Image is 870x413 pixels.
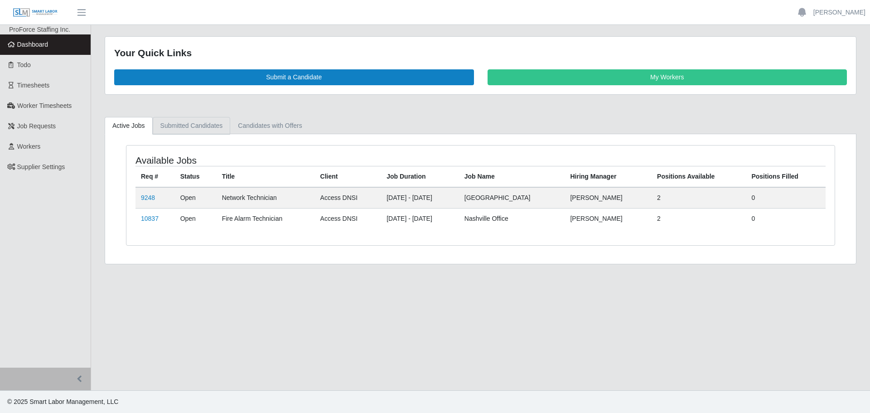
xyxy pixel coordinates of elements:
[746,187,826,209] td: 0
[459,187,565,209] td: [GEOGRAPHIC_DATA]
[114,46,847,60] div: Your Quick Links
[746,208,826,229] td: 0
[565,187,652,209] td: [PERSON_NAME]
[565,166,652,187] th: Hiring Manager
[17,163,65,170] span: Supplier Settings
[17,61,31,68] span: Todo
[488,69,847,85] a: My Workers
[459,208,565,229] td: Nashville Office
[652,187,746,209] td: 2
[813,8,865,17] a: [PERSON_NAME]
[381,208,459,229] td: [DATE] - [DATE]
[217,208,315,229] td: Fire Alarm Technician
[17,122,56,130] span: Job Requests
[135,166,175,187] th: Req #
[217,187,315,209] td: Network Technician
[652,208,746,229] td: 2
[135,155,415,166] h4: Available Jobs
[565,208,652,229] td: [PERSON_NAME]
[153,117,231,135] a: Submitted Candidates
[459,166,565,187] th: Job Name
[315,166,382,187] th: Client
[381,187,459,209] td: [DATE] - [DATE]
[17,143,41,150] span: Workers
[652,166,746,187] th: Positions Available
[141,194,155,201] a: 9248
[746,166,826,187] th: Positions Filled
[175,208,217,229] td: Open
[230,117,309,135] a: Candidates with Offers
[141,215,159,222] a: 10837
[17,82,50,89] span: Timesheets
[315,208,382,229] td: Access DNSI
[381,166,459,187] th: Job Duration
[175,187,217,209] td: Open
[175,166,217,187] th: Status
[105,117,153,135] a: Active Jobs
[13,8,58,18] img: SLM Logo
[17,102,72,109] span: Worker Timesheets
[9,26,70,33] span: ProForce Staffing Inc.
[315,187,382,209] td: Access DNSI
[17,41,48,48] span: Dashboard
[7,398,118,405] span: © 2025 Smart Labor Management, LLC
[217,166,315,187] th: Title
[114,69,474,85] a: Submit a Candidate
